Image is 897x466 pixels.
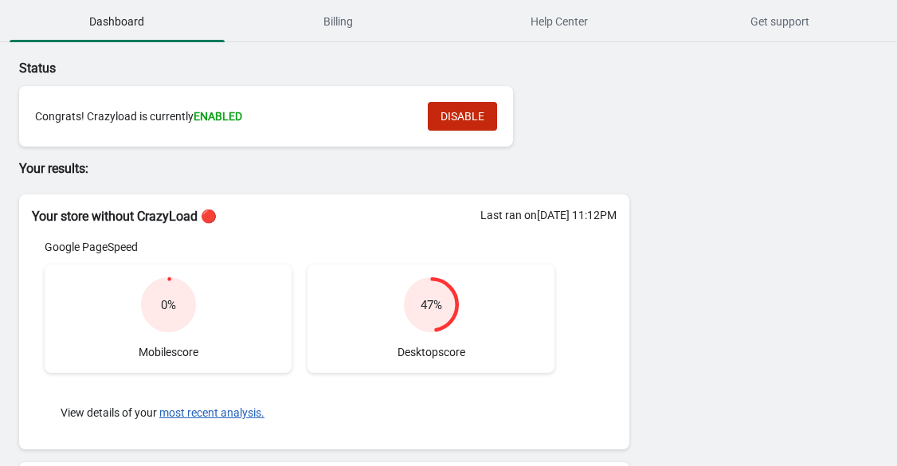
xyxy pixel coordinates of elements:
[45,239,554,255] div: Google PageSpeed
[307,264,554,373] div: Desktop score
[159,406,264,419] button: most recent analysis.
[421,297,442,313] div: 47 %
[19,159,629,178] p: Your results:
[673,7,888,36] span: Get support
[231,7,446,36] span: Billing
[19,59,629,78] p: Status
[452,7,667,36] span: Help Center
[161,297,176,313] div: 0 %
[480,207,617,223] div: Last ran on [DATE] 11:12PM
[45,389,554,437] div: View details of your
[45,264,292,373] div: Mobile score
[428,102,497,131] button: DISABLE
[194,110,242,123] span: ENABLED
[35,108,412,124] div: Congrats! Crazyload is currently
[6,1,228,42] button: Dashboard
[10,7,225,36] span: Dashboard
[32,207,617,226] h2: Your store without CrazyLoad 🔴
[441,110,484,123] span: DISABLE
